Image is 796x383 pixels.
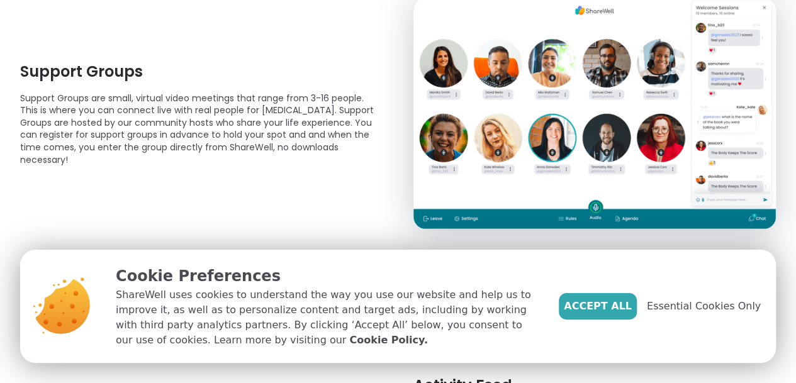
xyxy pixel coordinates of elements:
span: Essential Cookies Only [647,299,761,314]
p: ShareWell uses cookies to understand the way you use our website and help us to improve it, as we... [116,287,539,348]
p: Support Groups are small, virtual video meetings that range from 3-16 people. This is where you c... [20,92,383,167]
span: Accept All [564,299,632,314]
button: Accept All [559,293,637,319]
a: Cookie Policy. [349,333,427,348]
h3: Support Groups [20,61,383,82]
p: Cookie Preferences [116,265,539,287]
